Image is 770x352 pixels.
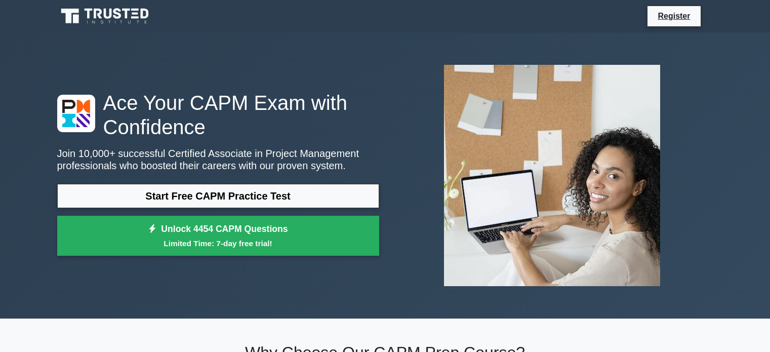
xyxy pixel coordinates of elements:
[57,147,379,172] p: Join 10,000+ successful Certified Associate in Project Management professionals who boosted their...
[57,216,379,256] a: Unlock 4454 CAPM QuestionsLimited Time: 7-day free trial!
[70,238,367,249] small: Limited Time: 7-day free trial!
[57,184,379,208] a: Start Free CAPM Practice Test
[652,10,696,22] a: Register
[57,91,379,139] h1: Ace Your CAPM Exam with Confidence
